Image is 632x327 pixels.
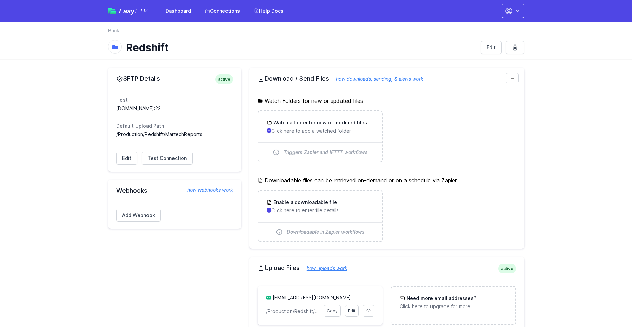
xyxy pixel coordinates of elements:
[284,149,368,156] span: Triggers Zapier and IFTTT workflows
[116,105,233,112] dd: [DOMAIN_NAME]:22
[287,229,365,235] span: Downloadable in Zapier workflows
[180,187,233,193] a: how webhooks work
[108,8,116,14] img: easyftp_logo.png
[324,305,341,317] a: Copy
[116,152,137,165] a: Edit
[258,111,382,162] a: Watch a folder for new or modified files Click here to add a watched folder Triggers Zapier and I...
[116,131,233,138] dd: /Production/Redshift/MartechReports
[300,265,347,271] a: how uploads work
[272,199,337,206] h3: Enable a downloadable file
[215,74,233,84] span: active
[258,176,516,185] h5: Downloadable files can be retrieved on-demand or on a schedule via Zapier
[391,287,515,318] a: Need more email addresses? Click here to upgrade for more
[108,8,148,14] a: EasyFTP
[258,97,516,105] h5: Watch Folders for new or updated files
[273,295,351,300] a: [EMAIL_ADDRESS][DOMAIN_NAME]
[135,7,148,15] span: FTP
[272,119,367,126] h3: Watch a folder for new or modified files
[498,264,516,273] span: active
[116,97,233,104] dt: Host
[108,27,524,38] nav: Breadcrumb
[258,264,516,272] h2: Upload Files
[258,191,382,241] a: Enable a downloadable file Click here to enter file details Downloadable in Zapier workflows
[126,41,475,54] h1: Redshift
[142,152,193,165] a: Test Connection
[147,155,187,162] span: Test Connection
[116,187,233,195] h2: Webhooks
[108,27,119,34] a: Back
[116,74,233,83] h2: SFTP Details
[481,41,502,54] a: Edit
[116,209,161,222] a: Add Webhook
[266,308,320,315] p: /Production/Redshift/MartechReports
[162,5,195,17] a: Dashboard
[119,8,148,14] span: Easy
[258,74,516,83] h2: Download / Send Files
[400,303,507,310] p: Click here to upgrade for more
[116,123,233,130] dt: Default Upload Path
[267,207,374,214] p: Click here to enter file details
[201,5,244,17] a: Connections
[329,76,423,82] a: how downloads, sending, & alerts work
[345,305,359,317] a: Edit
[405,295,476,302] h3: Need more email addresses?
[249,5,287,17] a: Help Docs
[267,127,374,134] p: Click here to add a watched folder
